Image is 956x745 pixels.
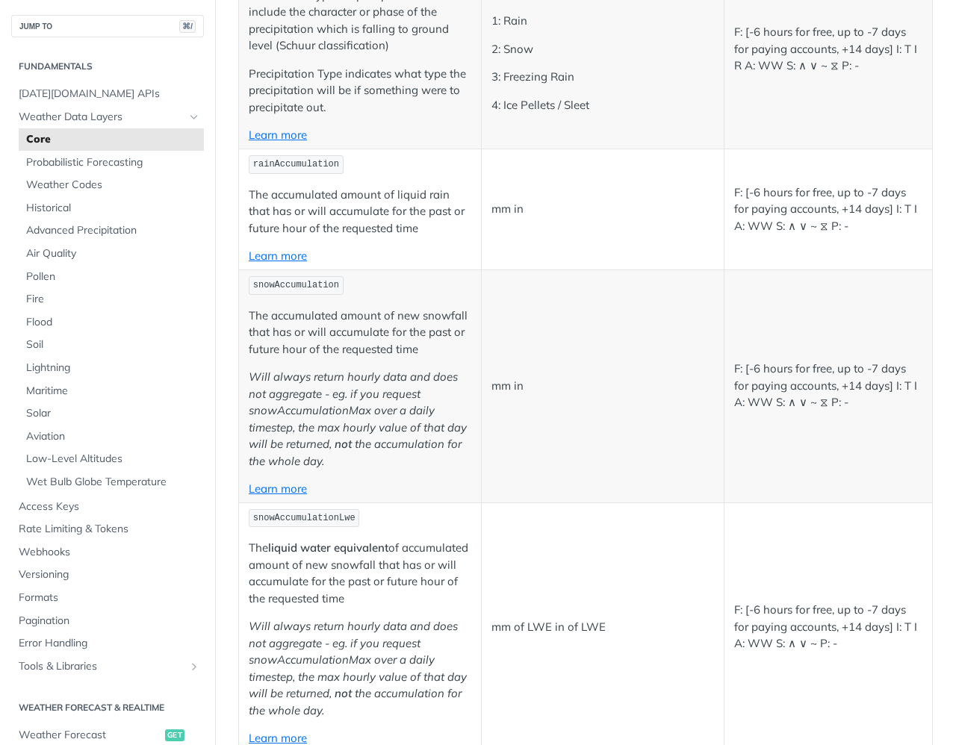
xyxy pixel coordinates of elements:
a: Advanced Precipitation [19,219,204,242]
span: Historical [26,201,200,216]
a: Rate Limiting & Tokens [11,518,204,540]
span: Aviation [26,429,200,444]
p: F: [-6 hours for free, up to -7 days for paying accounts, +14 days] I: T I R A: WW S: ∧ ∨ ~ ⧖ P: - [734,24,922,75]
a: Learn more [249,249,307,263]
a: Aviation [19,426,204,448]
a: Learn more [249,481,307,496]
strong: not [335,686,352,700]
strong: liquid water equivalent [268,540,388,555]
a: Learn more [249,731,307,745]
span: Maritime [26,384,200,399]
p: 4: Ice Pellets / Sleet [491,97,714,114]
p: F: [-6 hours for free, up to -7 days for paying accounts, +14 days] I: T I A: WW S: ∧ ∨ ~ ⧖ P: - [734,361,922,411]
a: [DATE][DOMAIN_NAME] APIs [11,83,204,105]
span: Flood [26,315,200,330]
a: Pollen [19,266,204,288]
span: ⌘/ [179,20,196,33]
a: Tools & LibrariesShow subpages for Tools & Libraries [11,655,204,678]
span: rainAccumulation [253,159,339,169]
span: Versioning [19,567,200,582]
span: get [165,729,184,741]
em: Will always return hourly data and does not aggregate - eg. if you request snowAccumulationMax ov... [249,370,467,451]
em: Will always return hourly data and does not aggregate - eg. if you request snowAccumulationMax ov... [249,619,467,700]
p: mm in [491,201,714,218]
button: Show subpages for Tools & Libraries [188,661,200,673]
h2: Fundamentals [11,60,204,73]
span: Core [26,132,200,147]
span: Soil [26,337,200,352]
span: Error Handling [19,636,200,651]
a: Webhooks [11,541,204,564]
p: mm of LWE in of LWE [491,619,714,636]
span: Webhooks [19,545,200,560]
a: Probabilistic Forecasting [19,152,204,174]
a: Solar [19,402,204,425]
a: Fire [19,288,204,311]
a: Versioning [11,564,204,586]
span: Pollen [26,269,200,284]
a: Core [19,128,204,151]
a: Historical [19,197,204,219]
span: Low-Level Altitudes [26,452,200,467]
a: Low-Level Altitudes [19,448,204,470]
span: snowAccumulation [253,280,339,290]
a: Lightning [19,357,204,379]
span: Formats [19,590,200,605]
a: Maritime [19,380,204,402]
p: F: [-6 hours for free, up to -7 days for paying accounts, +14 days] I: T I A: WW S: ∧ ∨ ~ P: - [734,602,922,652]
span: Solar [26,406,200,421]
em: the accumulation for the whole day. [249,686,462,717]
span: Wet Bulb Globe Temperature [26,475,200,490]
span: Weather Forecast [19,728,161,743]
a: Air Quality [19,243,204,265]
span: Advanced Precipitation [26,223,200,238]
a: Weather Data LayersHide subpages for Weather Data Layers [11,106,204,128]
a: Formats [11,587,204,609]
p: Precipitation Type indicates what type the precipitation will be if something were to precipitate... [249,66,471,116]
p: 3: Freezing Rain [491,69,714,86]
span: Pagination [19,614,200,629]
span: Fire [26,292,200,307]
button: JUMP TO⌘/ [11,15,204,37]
span: Weather Codes [26,178,200,193]
span: [DATE][DOMAIN_NAME] APIs [19,87,200,102]
span: snowAccumulationLwe [253,513,356,523]
a: Error Handling [11,632,204,655]
a: Wet Bulb Globe Temperature [19,471,204,493]
p: The accumulated amount of liquid rain that has or will accumulate for the past or future hour of ... [249,187,471,237]
button: Hide subpages for Weather Data Layers [188,111,200,123]
p: The of accumulated amount of new snowfall that has or will accumulate for the past or future hour... [249,540,471,607]
p: 2: Snow [491,41,714,58]
a: Pagination [11,610,204,632]
a: Learn more [249,128,307,142]
h2: Weather Forecast & realtime [11,701,204,714]
strong: not [335,437,352,451]
p: 1: Rain [491,13,714,30]
span: Weather Data Layers [19,110,184,125]
span: Air Quality [26,246,200,261]
em: the accumulation for the whole day. [249,437,462,468]
a: Access Keys [11,496,204,518]
p: F: [-6 hours for free, up to -7 days for paying accounts, +14 days] I: T I A: WW S: ∧ ∨ ~ ⧖ P: - [734,184,922,235]
span: Lightning [26,361,200,375]
p: The accumulated amount of new snowfall that has or will accumulate for the past or future hour of... [249,308,471,358]
a: Soil [19,334,204,356]
span: Probabilistic Forecasting [26,155,200,170]
a: Weather Codes [19,174,204,196]
a: Flood [19,311,204,334]
span: Access Keys [19,499,200,514]
span: Tools & Libraries [19,659,184,674]
span: Rate Limiting & Tokens [19,522,200,537]
p: mm in [491,378,714,395]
